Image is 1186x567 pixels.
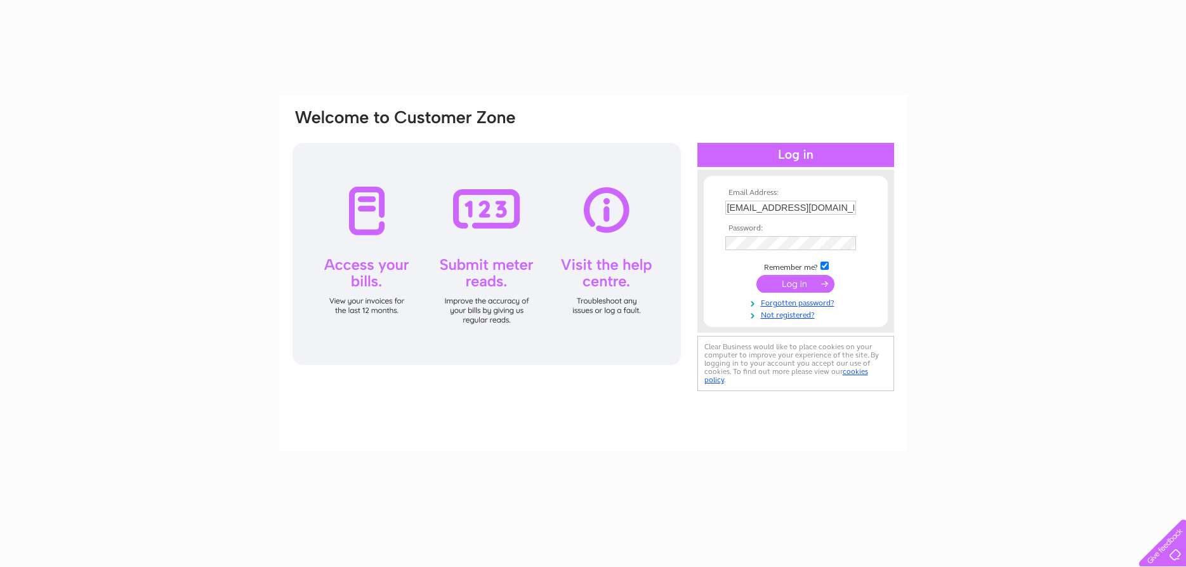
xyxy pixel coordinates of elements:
[756,275,834,293] input: Submit
[722,260,869,272] td: Remember me?
[722,189,869,197] th: Email Address:
[704,367,868,384] a: cookies policy
[725,296,869,308] a: Forgotten password?
[725,308,869,320] a: Not registered?
[697,336,894,391] div: Clear Business would like to place cookies on your computer to improve your experience of the sit...
[722,224,869,233] th: Password:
